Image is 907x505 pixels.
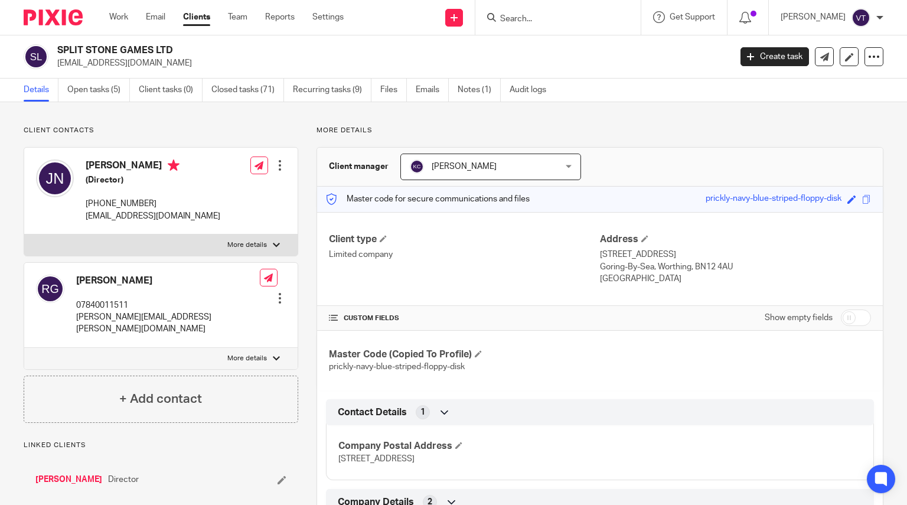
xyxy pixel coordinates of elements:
span: [STREET_ADDRESS] [338,455,415,463]
input: Search [499,14,605,25]
a: Details [24,79,58,102]
i: Primary [168,159,180,171]
p: More details [227,354,267,363]
img: svg%3E [24,44,48,69]
h4: Address [600,233,871,246]
h4: [PERSON_NAME] [76,275,260,287]
p: [PHONE_NUMBER] [86,198,220,210]
p: More details [227,240,267,250]
p: Goring-By-Sea, Worthing, BN12 4AU [600,261,871,273]
span: Get Support [670,13,715,21]
a: Team [228,11,247,23]
h2: SPLIT STONE GAMES LTD [57,44,590,57]
a: Audit logs [510,79,555,102]
h3: Client manager [329,161,389,172]
p: Client contacts [24,126,298,135]
img: svg%3E [36,275,64,303]
p: Master code for secure communications and files [326,193,530,205]
img: svg%3E [410,159,424,174]
span: Director [108,474,139,486]
span: [PERSON_NAME] [432,162,497,171]
a: Settings [312,11,344,23]
a: Files [380,79,407,102]
p: [PERSON_NAME] [781,11,846,23]
h4: + Add contact [119,390,202,408]
a: Emails [416,79,449,102]
a: Closed tasks (71) [211,79,284,102]
h4: CUSTOM FIELDS [329,314,600,323]
a: Client tasks (0) [139,79,203,102]
span: 1 [420,406,425,418]
a: Work [109,11,128,23]
div: prickly-navy-blue-striped-floppy-disk [706,193,841,206]
a: Create task [740,47,809,66]
span: Contact Details [338,406,407,419]
label: Show empty fields [765,312,833,324]
p: [EMAIL_ADDRESS][DOMAIN_NAME] [86,210,220,222]
img: svg%3E [851,8,870,27]
a: Clients [183,11,210,23]
p: Linked clients [24,441,298,450]
a: Reports [265,11,295,23]
h4: Client type [329,233,600,246]
h4: Company Postal Address [338,440,600,452]
p: Limited company [329,249,600,260]
a: Recurring tasks (9) [293,79,371,102]
img: Pixie [24,9,83,25]
a: Email [146,11,165,23]
img: svg%3E [36,159,74,197]
p: [GEOGRAPHIC_DATA] [600,273,871,285]
a: [PERSON_NAME] [35,474,102,486]
span: prickly-navy-blue-striped-floppy-disk [329,363,465,371]
a: Open tasks (5) [67,79,130,102]
h4: [PERSON_NAME] [86,159,220,174]
h5: (Director) [86,174,220,186]
a: Notes (1) [458,79,501,102]
p: 07840011511 [76,299,260,311]
p: [STREET_ADDRESS] [600,249,871,260]
h4: Master Code (Copied To Profile) [329,348,600,361]
p: More details [317,126,883,135]
p: [PERSON_NAME][EMAIL_ADDRESS][PERSON_NAME][DOMAIN_NAME] [76,311,260,335]
p: [EMAIL_ADDRESS][DOMAIN_NAME] [57,57,723,69]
